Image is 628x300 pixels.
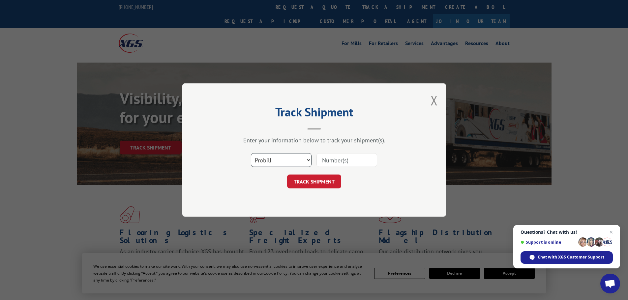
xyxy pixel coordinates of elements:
[538,254,604,260] span: Chat with XGS Customer Support
[316,153,377,167] input: Number(s)
[215,107,413,120] h2: Track Shipment
[521,251,613,264] div: Chat with XGS Customer Support
[521,240,576,245] span: Support is online
[600,274,620,293] div: Open chat
[431,92,438,109] button: Close modal
[607,228,615,236] span: Close chat
[287,175,341,188] button: TRACK SHIPMENT
[215,136,413,144] div: Enter your information below to track your shipment(s).
[521,230,613,235] span: Questions? Chat with us!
